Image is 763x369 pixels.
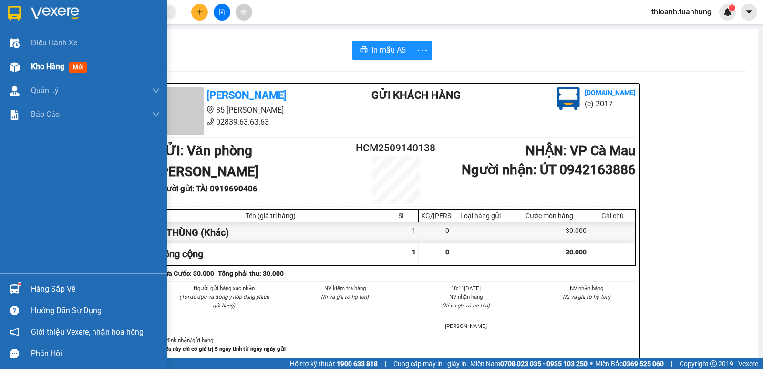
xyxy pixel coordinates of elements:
[337,360,378,368] strong: 1900 633 818
[152,87,160,95] span: down
[729,4,735,11] sup: 1
[360,46,368,55] span: printer
[590,362,593,366] span: ⚪️
[413,44,432,56] span: more
[4,33,182,45] li: 02839.63.63.63
[31,282,160,296] div: Hàng sắp về
[206,106,214,114] span: environment
[191,4,208,21] button: plus
[156,346,286,352] strong: -Phiếu này chỉ có giá trị 5 ngày tính từ ngày ngày gửi
[31,108,60,120] span: Báo cáo
[69,62,87,73] span: mới
[159,212,382,220] div: Tên (giá trị hàng)
[557,87,580,110] img: logo.jpg
[393,358,468,369] span: Cung cấp máy in - giấy in:
[388,212,416,220] div: SL
[159,248,203,260] span: Tổng cộng
[10,284,20,294] img: warehouse-icon
[442,302,490,309] i: (Kí và ghi rõ họ tên)
[156,104,333,116] li: 85 [PERSON_NAME]
[454,212,506,220] div: Loại hàng gửi
[8,6,21,21] img: logo-vxr
[412,248,416,256] span: 1
[526,143,636,158] b: NHẬN : VP Cà Mau
[417,284,515,293] li: 18:11[DATE]
[723,8,732,16] img: icon-new-feature
[290,358,378,369] span: Hỗ trợ kỹ thuật:
[470,358,588,369] span: Miền Nam
[385,358,386,369] span: |
[4,21,182,33] li: 85 [PERSON_NAME]
[512,212,587,220] div: Cước món hàng
[741,4,757,21] button: caret-down
[462,162,636,178] b: Người nhận : ÚT 0942163886
[623,360,664,368] strong: 0369 525 060
[10,62,20,72] img: warehouse-icon
[592,212,633,220] div: Ghi chú
[371,44,406,56] span: In mẫu A5
[179,294,269,309] i: (Tôi đã đọc và đồng ý nộp dung phiếu gửi hàng)
[421,212,449,220] div: KG/[PERSON_NAME]
[206,89,287,101] b: [PERSON_NAME]
[10,38,20,48] img: warehouse-icon
[156,222,385,243] div: 1 THÙNG (Khác)
[10,349,19,358] span: message
[236,4,252,21] button: aim
[55,6,135,18] b: [PERSON_NAME]
[156,184,258,193] b: Người gửi : TÀI 0919690406
[585,89,636,96] b: [DOMAIN_NAME]
[31,304,160,318] div: Hướng dẫn sử dụng
[196,9,203,15] span: plus
[31,62,64,71] span: Kho hàng
[10,327,19,337] span: notification
[175,284,273,293] li: Người gửi hàng xác nhận
[563,294,610,300] i: (Kí và ghi rõ họ tên)
[156,143,259,179] b: GỬI : Văn phòng [PERSON_NAME]
[595,358,664,369] span: Miền Bắc
[31,84,59,96] span: Quản Lý
[745,8,753,16] span: caret-down
[538,284,636,293] li: NV nhận hàng
[419,222,452,243] div: 0
[152,111,160,118] span: down
[644,6,719,18] span: thioanh.tuanhung
[356,140,436,156] h2: HCM2509140138
[214,4,230,21] button: file-add
[585,98,636,110] li: (c) 2017
[445,248,449,256] span: 0
[417,293,515,301] li: NV nhận hàng
[240,9,247,15] span: aim
[206,118,214,126] span: phone
[671,358,672,369] span: |
[417,322,515,330] li: [PERSON_NAME]
[413,41,432,60] button: more
[55,35,62,42] span: phone
[10,110,20,120] img: solution-icon
[4,60,107,96] b: GỬI : Văn phòng [PERSON_NAME]
[296,284,394,293] li: NV kiểm tra hàng
[156,116,333,128] li: 02839.63.63.63
[218,270,284,277] b: Tổng phải thu: 30.000
[156,270,214,277] b: Chưa Cước : 30.000
[385,222,419,243] div: 1
[321,294,369,300] i: (Kí và ghi rõ họ tên)
[18,283,21,285] sup: 1
[352,41,413,60] button: printerIn mẫu A5
[31,326,144,338] span: Giới thiệu Vexere, nhận hoa hồng
[566,248,587,256] span: 30.000
[710,360,717,367] span: copyright
[10,86,20,96] img: warehouse-icon
[218,9,225,15] span: file-add
[500,360,588,368] strong: 0708 023 035 - 0935 103 250
[509,222,589,243] div: 30.000
[55,23,62,31] span: environment
[730,4,733,11] span: 1
[10,306,19,315] span: question-circle
[31,37,77,49] span: Điều hành xe
[31,347,160,361] div: Phản hồi
[371,89,461,101] b: Gửi khách hàng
